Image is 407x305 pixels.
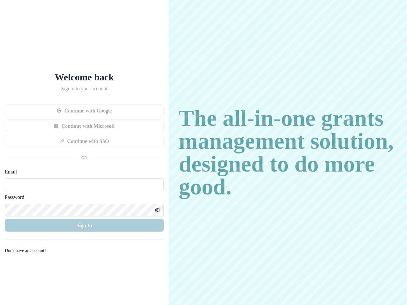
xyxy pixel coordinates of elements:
[5,219,164,232] button: Sign In
[152,205,162,215] button: Toggle password visibility
[5,247,58,254] p: Don't have an account?
[5,119,164,132] button: Continue with Microsoft
[5,193,160,201] label: Password
[5,168,160,176] label: Email
[5,135,164,147] button: Continue with SSO
[5,71,164,83] h1: Welcome back
[5,85,164,91] h2: Sign into your account
[5,104,164,117] button: Continue with Google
